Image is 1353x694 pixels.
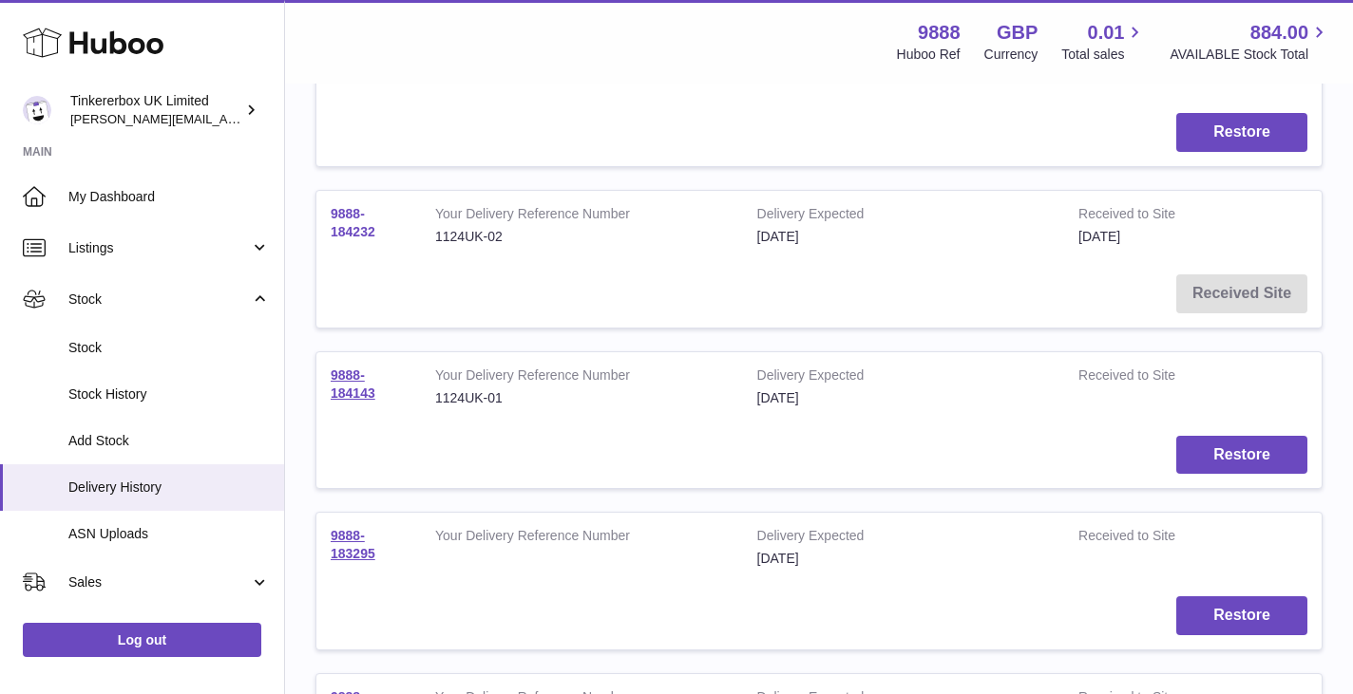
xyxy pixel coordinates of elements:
[435,228,729,246] div: 1124UK-02
[1176,436,1307,475] button: Restore
[757,228,1051,246] div: [DATE]
[1078,527,1230,550] strong: Received to Site
[1078,205,1230,228] strong: Received to Site
[331,367,375,401] a: 9888-184143
[68,573,250,591] span: Sales
[23,623,261,657] a: Log out
[1176,113,1307,152] button: Restore
[1061,46,1146,64] span: Total sales
[68,525,270,543] span: ASN Uploads
[757,527,1051,550] strong: Delivery Expected
[435,527,729,550] strong: Your Delivery Reference Number
[1078,229,1120,244] span: [DATE]
[1061,20,1146,64] a: 0.01 Total sales
[68,432,270,450] span: Add Stock
[757,389,1051,407] div: [DATE]
[435,389,729,407] div: 1124UK-01
[70,111,483,126] span: [PERSON_NAME][EMAIL_ADDRESS][PERSON_NAME][DOMAIN_NAME]
[70,92,241,128] div: Tinkererbox UK Limited
[1078,366,1230,389] strong: Received to Site
[68,291,250,309] span: Stock
[757,550,1051,568] div: [DATE]
[1088,20,1125,46] span: 0.01
[1176,596,1307,635] button: Restore
[1170,20,1330,64] a: 884.00 AVAILABLE Stock Total
[68,339,270,357] span: Stock
[331,206,375,239] a: 9888-184232
[68,385,270,403] span: Stock History
[918,20,961,46] strong: 9888
[1250,20,1308,46] span: 884.00
[68,239,250,257] span: Listings
[68,188,270,206] span: My Dashboard
[435,366,729,389] strong: Your Delivery Reference Number
[331,528,375,561] a: 9888-183295
[757,205,1051,228] strong: Delivery Expected
[757,366,1051,389] strong: Delivery Expected
[997,20,1038,46] strong: GBP
[984,46,1039,64] div: Currency
[897,46,961,64] div: Huboo Ref
[1170,46,1330,64] span: AVAILABLE Stock Total
[68,478,270,497] span: Delivery History
[435,205,729,228] strong: Your Delivery Reference Number
[23,96,51,124] img: stephen.chan@tinkererbox.co.uk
